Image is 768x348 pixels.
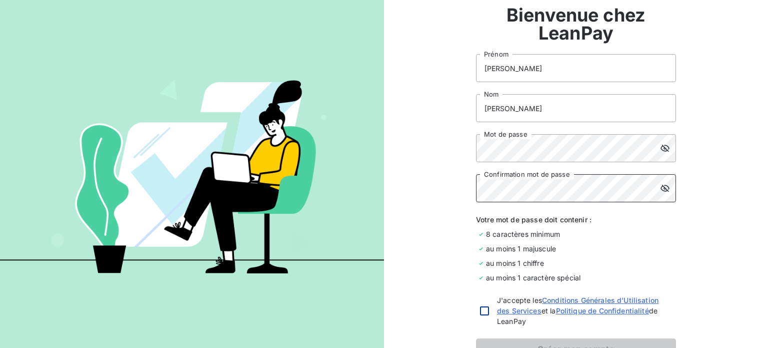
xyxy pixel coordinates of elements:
span: J'accepte les et la de LeanPay [497,295,672,326]
span: Votre mot de passe doit contenir : [476,214,676,225]
input: placeholder [476,94,676,122]
input: placeholder [476,54,676,82]
span: 8 caractères minimum [486,229,560,239]
span: au moins 1 majuscule [486,243,556,254]
a: Politique de Confidentialité [556,306,649,315]
span: Bienvenue chez LeanPay [476,6,676,42]
span: au moins 1 caractère spécial [486,272,580,283]
span: au moins 1 chiffre [486,258,544,268]
a: Conditions Générales d'Utilisation des Services [497,296,658,315]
